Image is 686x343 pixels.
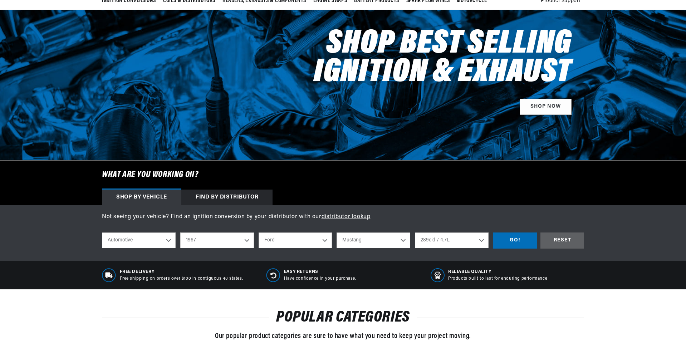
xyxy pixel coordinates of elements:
div: Find by Distributor [181,190,273,205]
span: Easy Returns [284,269,356,275]
a: SHOP NOW [520,99,572,115]
select: Ride Type [102,232,176,248]
select: Engine [415,232,489,248]
span: Free Delivery [120,269,243,275]
span: Our popular product categories are sure to have what you need to keep your project moving. [215,333,471,340]
div: RESET [540,232,584,249]
select: Model [337,232,410,248]
p: Products built to last for enduring performance [448,276,547,282]
div: GO! [493,232,537,249]
select: Make [259,232,332,248]
select: Year [180,232,254,248]
a: distributor lookup [322,214,371,220]
h2: Shop Best Selling Ignition & Exhaust [266,30,572,87]
div: Shop by vehicle [102,190,181,205]
p: Not seeing your vehicle? Find an ignition conversion by your distributor with our [102,212,584,222]
h2: POPULAR CATEGORIES [102,311,584,324]
span: RELIABLE QUALITY [448,269,547,275]
p: Free shipping on orders over $100 in contiguous 48 states. [120,276,243,282]
p: Have confidence in your purchase. [284,276,356,282]
h6: What are you working on? [84,161,602,189]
